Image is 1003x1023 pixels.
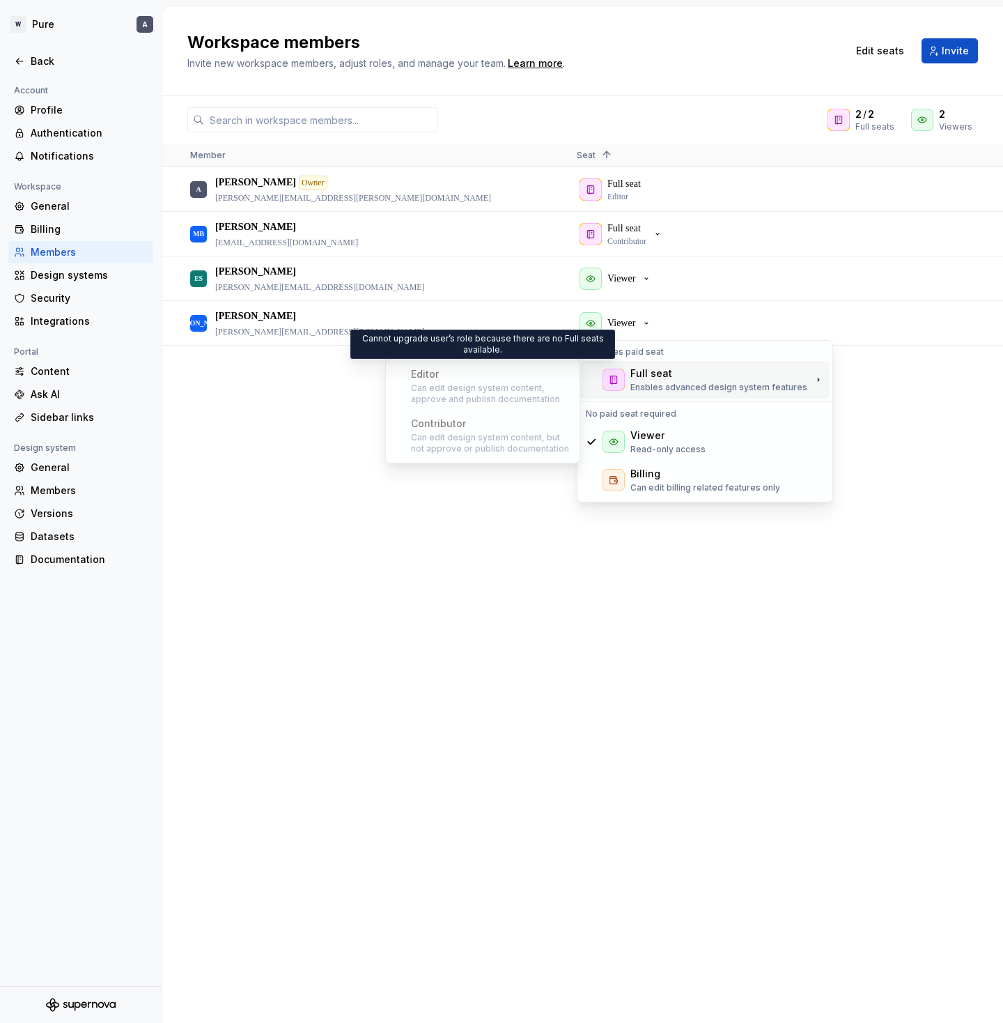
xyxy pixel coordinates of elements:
[580,344,830,360] div: Requires paid seat
[8,287,153,309] a: Security
[31,126,148,140] div: Authentication
[630,429,664,443] div: Viewer
[31,530,148,544] div: Datasets
[8,440,81,456] div: Design system
[215,237,358,248] p: [EMAIL_ADDRESS][DOMAIN_NAME]
[508,56,563,70] a: Learn more
[8,383,153,406] a: Ask AI
[8,264,153,286] a: Design systems
[32,17,54,31] div: Pure
[215,176,296,190] p: [PERSON_NAME]
[855,107,894,121] div: /
[8,548,153,571] a: Documentation
[193,220,204,247] div: MB
[8,479,153,502] a: Members
[8,82,54,99] div: Account
[8,50,153,72] a: Back
[8,406,153,429] a: Sidebar links
[190,150,226,160] span: Member
[577,220,669,248] button: Full seatContributor
[630,367,672,380] div: Full seat
[630,467,660,481] div: Billing
[31,507,148,521] div: Versions
[3,9,159,40] button: WPureA
[577,265,658,293] button: Viewer
[215,265,296,279] p: [PERSON_NAME]
[630,482,780,493] p: Can edit billing related features only
[580,406,830,422] div: No paid seat required
[31,268,148,282] div: Design systems
[856,44,904,58] span: Edit seats
[939,121,972,132] div: Viewers
[8,310,153,332] a: Integrations
[350,330,615,359] div: Cannot upgrade user’s role because there are no Full seats available.
[8,145,153,167] a: Notifications
[204,107,438,132] input: Search in workspace members...
[142,19,148,30] div: A
[215,282,425,293] p: [PERSON_NAME][EMAIL_ADDRESS][DOMAIN_NAME]
[31,149,148,163] div: Notifications
[31,461,148,475] div: General
[10,16,26,33] div: W
[855,121,894,132] div: Full seats
[922,38,978,63] button: Invite
[31,410,148,424] div: Sidebar links
[506,59,565,69] span: .
[607,272,635,286] p: Viewer
[31,245,148,259] div: Members
[215,326,425,337] p: [PERSON_NAME][EMAIL_ADDRESS][DOMAIN_NAME]
[847,38,913,63] button: Edit seats
[187,57,506,69] span: Invite new workspace members, adjust roles, and manage your team.
[31,387,148,401] div: Ask AI
[8,456,153,479] a: General
[8,344,44,360] div: Portal
[215,192,491,203] p: [PERSON_NAME][EMAIL_ADDRESS][PERSON_NAME][DOMAIN_NAME]
[939,107,945,121] span: 2
[8,218,153,240] a: Billing
[8,525,153,548] a: Datasets
[46,998,116,1012] svg: Supernova Logo
[8,360,153,383] a: Content
[8,99,153,121] a: Profile
[8,241,153,263] a: Members
[170,309,228,337] div: [PERSON_NAME]
[215,220,296,234] p: [PERSON_NAME]
[31,54,148,68] div: Back
[187,31,830,54] h2: Workspace members
[607,236,646,247] p: Contributor
[31,103,148,117] div: Profile
[215,309,296,323] p: [PERSON_NAME]
[31,314,148,328] div: Integrations
[8,502,153,525] a: Versions
[31,364,148,378] div: Content
[8,195,153,217] a: General
[630,382,807,393] p: Enables advanced design system features
[8,178,67,195] div: Workspace
[607,316,635,330] p: Viewer
[299,176,327,190] div: Owner
[31,553,148,567] div: Documentation
[868,107,874,121] span: 2
[855,107,862,121] span: 2
[31,222,148,236] div: Billing
[8,122,153,144] a: Authentication
[577,150,596,160] span: Seat
[577,309,658,337] button: Viewer
[31,199,148,213] div: General
[31,484,148,498] div: Members
[942,44,969,58] span: Invite
[607,222,641,236] p: Full seat
[31,291,148,305] div: Security
[630,444,706,455] p: Read-only access
[196,176,201,203] div: A
[194,265,203,292] div: ES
